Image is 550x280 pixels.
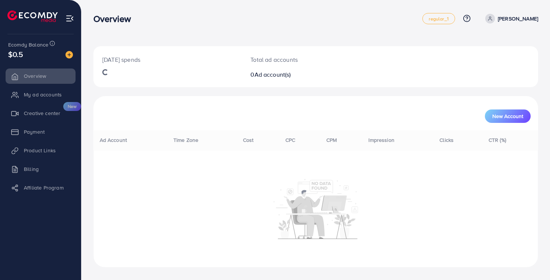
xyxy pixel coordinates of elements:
p: [DATE] spends [102,55,233,64]
span: Ecomdy Balance [8,41,48,48]
img: menu [65,14,74,23]
span: $0.5 [8,49,23,60]
h3: Overview [93,13,137,24]
p: [PERSON_NAME] [498,14,538,23]
p: Total ad accounts [250,55,344,64]
img: image [65,51,73,58]
h2: 0 [250,71,344,78]
img: logo [7,10,58,22]
span: New Account [492,114,523,119]
span: Ad account(s) [255,70,291,79]
button: New Account [485,109,531,123]
a: regular_1 [422,13,455,24]
span: regular_1 [429,16,448,21]
a: [PERSON_NAME] [482,14,538,23]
